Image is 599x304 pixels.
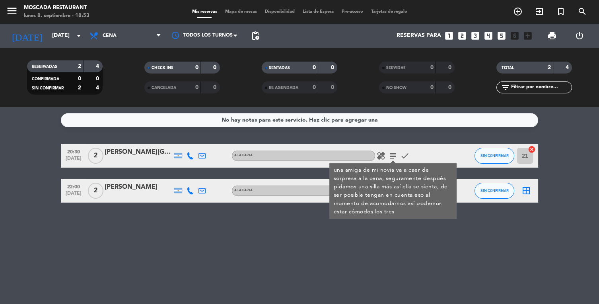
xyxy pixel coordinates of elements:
[32,86,64,90] span: SIN CONFIRMAR
[195,85,198,90] strong: 0
[64,147,84,156] span: 20:30
[556,7,566,16] i: turned_in_not
[448,85,453,90] strong: 0
[313,65,316,70] strong: 0
[24,4,89,12] div: Moscada Restaurant
[566,65,570,70] strong: 4
[152,66,173,70] span: CHECK INS
[96,76,101,81] strong: 0
[269,86,298,90] span: RE AGENDADA
[400,151,410,161] i: check
[500,83,510,92] i: filter_list
[32,65,57,69] span: RESERVADAS
[6,5,18,19] button: menu
[338,10,367,14] span: Pre-acceso
[523,31,533,41] i: add_box
[64,191,84,200] span: [DATE]
[548,65,551,70] strong: 2
[105,182,172,192] div: [PERSON_NAME]
[6,5,18,17] i: menu
[64,182,84,191] span: 22:00
[6,27,48,45] i: [DATE]
[547,31,557,41] span: print
[575,31,584,41] i: power_settings_new
[470,31,480,41] i: looks_3
[483,31,494,41] i: looks_4
[313,85,316,90] strong: 0
[64,156,84,165] span: [DATE]
[78,64,81,69] strong: 2
[222,116,378,125] div: No hay notas para este servicio. Haz clic para agregar una
[96,85,101,91] strong: 4
[566,24,593,48] div: LOG OUT
[331,65,336,70] strong: 0
[430,65,433,70] strong: 0
[448,65,453,70] strong: 0
[221,10,261,14] span: Mapa de mesas
[334,166,453,216] div: una amiga de mi novia va a caer de sorpresa a la cena, seguramente después pidamos una silla más ...
[88,148,103,164] span: 2
[386,86,406,90] span: NO SHOW
[513,7,523,16] i: add_circle_outline
[74,31,84,41] i: arrow_drop_down
[535,7,544,16] i: exit_to_app
[430,85,433,90] strong: 0
[578,7,587,16] i: search
[105,147,172,157] div: [PERSON_NAME][GEOGRAPHIC_DATA]
[496,31,507,41] i: looks_5
[510,83,572,92] input: Filtrar por nombre...
[188,10,221,14] span: Mis reservas
[528,145,536,153] i: cancel
[457,31,467,41] i: looks_two
[24,12,89,20] div: lunes 8. septiembre - 18:53
[299,10,338,14] span: Lista de Espera
[331,85,336,90] strong: 0
[475,148,514,164] button: SIN CONFIRMAR
[510,31,520,41] i: looks_6
[234,154,253,157] span: A LA CARTA
[234,189,253,192] span: A LA CARTA
[88,183,103,199] span: 2
[367,10,411,14] span: Tarjetas de regalo
[480,153,509,158] span: SIN CONFIRMAR
[521,186,531,196] i: border_all
[213,65,218,70] strong: 0
[103,33,117,39] span: Cena
[78,76,81,81] strong: 0
[96,64,101,69] strong: 4
[195,65,198,70] strong: 0
[388,151,398,161] i: subject
[213,85,218,90] strong: 0
[269,66,290,70] span: SENTADAS
[501,66,513,70] span: TOTAL
[376,151,386,161] i: healing
[475,183,514,199] button: SIN CONFIRMAR
[32,77,59,81] span: CONFIRMADA
[480,188,509,193] span: SIN CONFIRMAR
[261,10,299,14] span: Disponibilidad
[251,31,260,41] span: pending_actions
[78,85,81,91] strong: 2
[152,86,176,90] span: CANCELADA
[386,66,406,70] span: SERVIDAS
[444,31,454,41] i: looks_one
[397,33,441,39] span: Reservas para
